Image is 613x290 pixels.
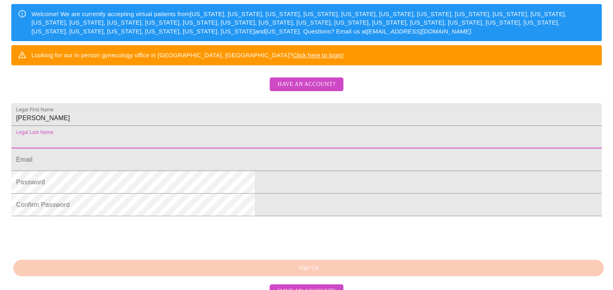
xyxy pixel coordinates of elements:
[367,28,471,35] em: [EMAIL_ADDRESS][DOMAIN_NAME]
[293,52,344,58] a: Click here to login!
[270,77,343,92] button: Have an account?
[31,48,344,63] div: Looking for our in person gynecology office in [GEOGRAPHIC_DATA], [GEOGRAPHIC_DATA]?
[268,86,345,93] a: Have an account?
[11,220,134,252] iframe: reCAPTCHA
[31,6,595,39] div: Welcome! We are currently accepting virtual patients from [US_STATE], [US_STATE], [US_STATE], [US...
[278,79,335,90] span: Have an account?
